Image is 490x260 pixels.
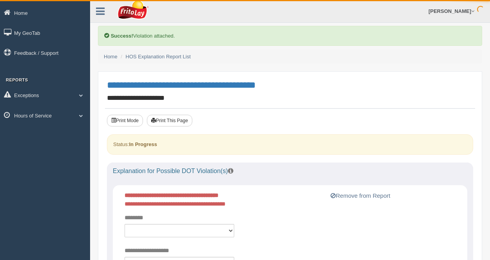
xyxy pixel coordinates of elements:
button: Remove from Report [328,191,392,200]
div: Status: [107,134,473,154]
strong: In Progress [129,141,157,147]
div: Violation attached. [98,26,482,46]
button: Print Mode [107,115,143,126]
a: Home [104,54,118,60]
a: HOS Explanation Report List [126,54,191,60]
b: Success! [111,33,133,39]
button: Print This Page [147,115,192,126]
div: Explanation for Possible DOT Violation(s) [107,162,473,180]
